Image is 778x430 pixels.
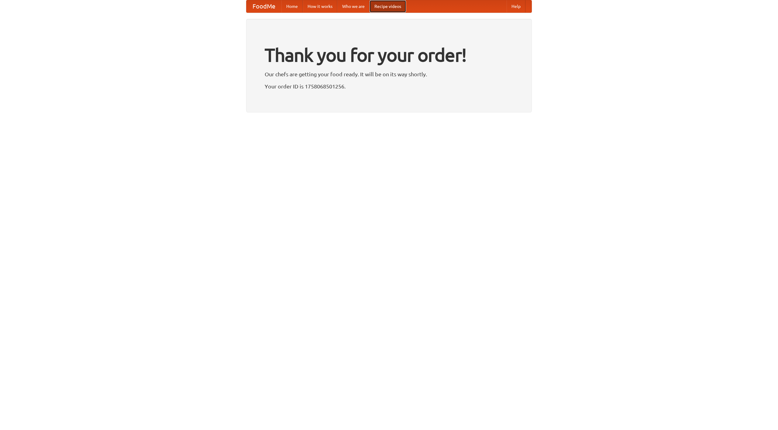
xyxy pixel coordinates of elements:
a: Home [281,0,303,12]
p: Your order ID is 1758068501256. [265,82,513,91]
a: Help [507,0,525,12]
p: Our chefs are getting your food ready. It will be on its way shortly. [265,70,513,79]
a: How it works [303,0,337,12]
a: FoodMe [246,0,281,12]
h1: Thank you for your order! [265,40,513,70]
a: Recipe videos [370,0,406,12]
a: Who we are [337,0,370,12]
